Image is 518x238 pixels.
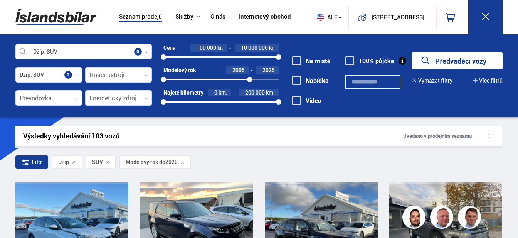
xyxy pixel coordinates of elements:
[217,44,223,51] font: kr.
[175,12,193,20] font: Služby
[214,89,217,96] font: 0
[314,6,348,29] button: ale
[15,5,96,30] img: G0Ugv5HjCgRt.svg
[239,12,291,20] font: Internetový obchod
[245,89,265,96] font: 200 000
[327,13,338,21] font: ale
[370,14,426,20] button: [STREET_ADDRESS]
[353,6,432,28] a: [STREET_ADDRESS]
[163,89,203,96] font: Najeté kilometry
[372,13,424,21] font: [STREET_ADDRESS]
[359,57,395,65] font: 100% půjčka
[6,3,29,26] button: Otevřít rozhraní chatu LiveChat
[23,131,120,140] font: Výsledky vyhledávání 103 vozů
[197,44,216,51] font: 100 000
[119,13,162,21] a: Seznam prodejů
[473,78,503,84] button: Více filtrů
[459,207,482,230] img: FbJEzSuNWCJXmdc-.webp
[210,12,225,20] font: O nás
[266,89,275,96] font: km.
[32,158,42,165] font: Filtr
[412,52,503,69] button: Předváděcí vozy
[404,207,427,230] img: nhp88E3Fdnt1Opn2.png
[126,158,165,165] font: Modelový rok do
[431,207,454,230] img: siFngHWaQ9KaOqBr.png
[317,14,324,21] img: svg+xml;base64,PHN2ZyB4bWxucz0iaHR0cDovL3d3dy53My5vcmcvMjAwMC9zdmciIHdpZHRoPSI1MTIiIGhlaWdodD0iNT...
[165,158,178,165] font: 2020
[403,132,472,139] font: Uvedeno v prodejním seznamu
[306,96,321,105] font: Video
[241,44,268,51] font: 10 000 000
[306,76,329,85] font: Nabídka
[163,66,196,74] font: Modelový rok
[58,158,69,165] font: Džíp
[119,12,162,20] font: Seznam prodejů
[175,13,193,20] button: Služby
[219,89,227,96] font: km.
[163,44,176,51] font: Cena
[479,77,503,84] font: Více filtrů
[306,57,331,65] font: Na místě
[269,44,275,51] font: kr.
[239,13,291,21] a: Internetový obchod
[412,78,452,84] button: Vymazat filtry
[262,66,275,74] font: 2025
[92,158,103,165] font: SUV
[418,77,452,84] font: Vymazat filtry
[435,56,486,66] font: Předváděcí vozy
[210,13,225,21] a: O nás
[232,66,245,74] font: 2005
